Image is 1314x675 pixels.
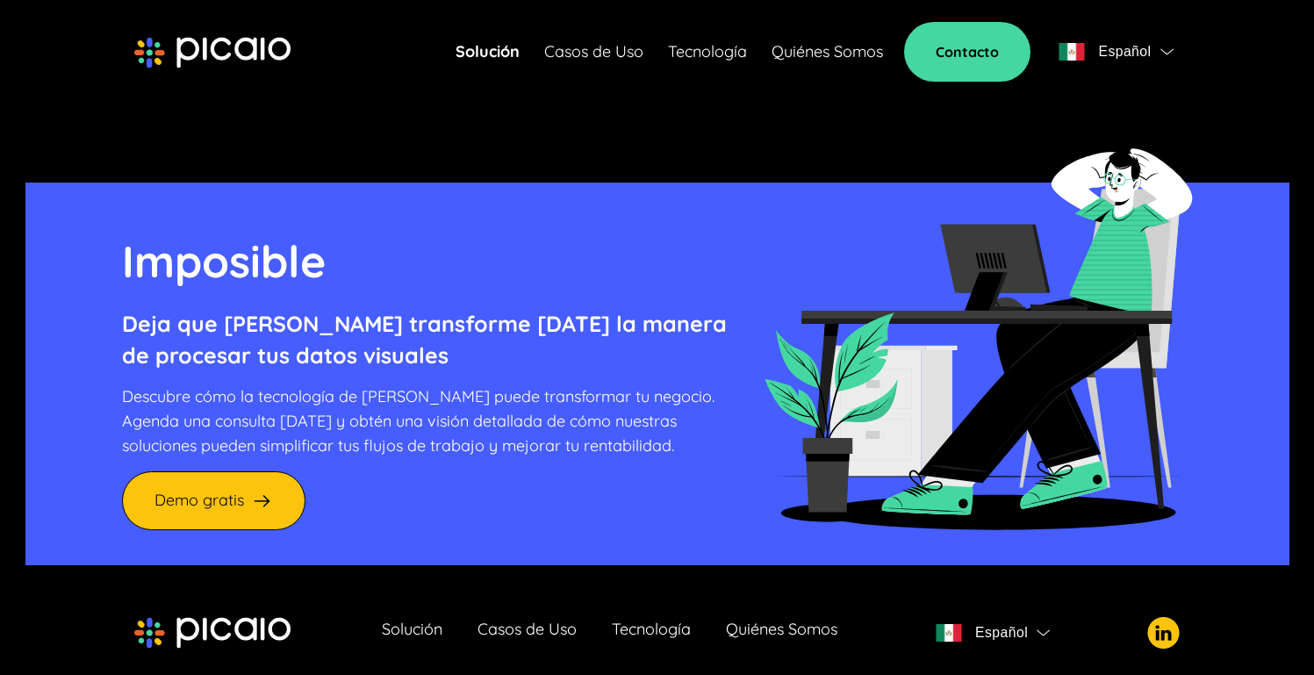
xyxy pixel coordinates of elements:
a: Demo gratis [122,471,305,530]
span: Imposible [122,233,327,289]
img: flag [1160,48,1174,55]
button: flagEspañolflag [929,615,1057,650]
img: picaio-socal-logo [1147,617,1180,649]
a: Tecnología [668,39,747,64]
p: Descubre cómo la tecnología de [PERSON_NAME] puede transformar tu negocio. Agenda una consulta [D... [122,384,727,458]
span: Español [975,621,1028,645]
a: Tecnología [612,621,691,645]
button: flagEspañolflag [1052,34,1180,69]
a: Casos de Uso [477,621,577,645]
a: Solución [456,39,520,64]
a: Casos de Uso [544,39,643,64]
img: picaio-logo [134,37,291,68]
a: Solución [382,621,442,645]
a: Quiénes Somos [772,39,883,64]
img: arrow-right [251,490,273,512]
img: flag [936,624,962,642]
img: flag [1037,629,1050,636]
img: picaio-logo [134,617,291,649]
p: Deja que [PERSON_NAME] transforme [DATE] la manera de procesar tus datos visuales [122,308,727,371]
a: Contacto [904,22,1030,82]
img: flag [1059,43,1085,61]
img: cta-desktop-img [763,122,1193,530]
a: Quiénes Somos [726,621,837,645]
span: Español [1098,39,1151,64]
